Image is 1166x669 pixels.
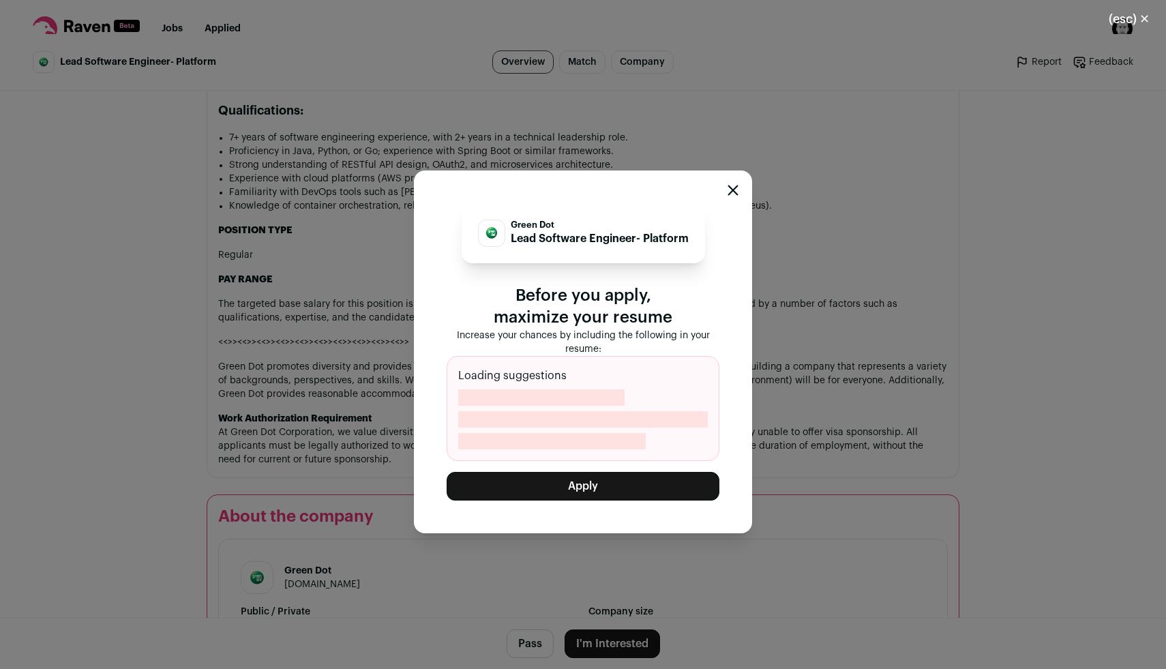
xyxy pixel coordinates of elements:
p: Lead Software Engineer- Platform [511,231,689,247]
p: Green Dot [511,220,689,231]
img: fe0a63eb5248b07f36e9ccf57bd7b7fbac2e1b22b593863fa7f27557e915394a.jpg [479,226,505,240]
button: Apply [447,472,719,501]
p: Increase your chances by including the following in your resume: [447,329,719,356]
button: Close modal [728,185,738,196]
p: Before you apply, maximize your resume [447,285,719,329]
div: Loading suggestions [447,356,719,461]
button: Close modal [1092,4,1166,34]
